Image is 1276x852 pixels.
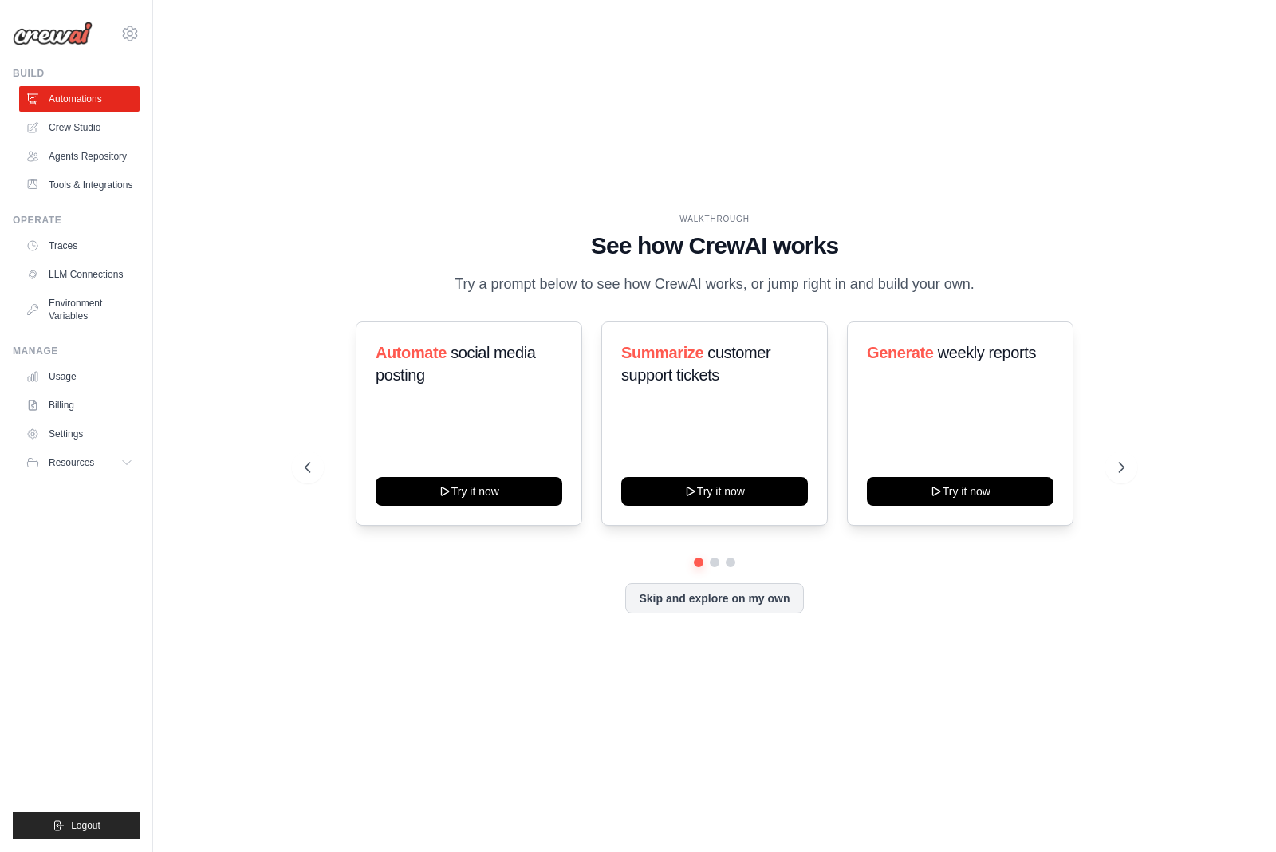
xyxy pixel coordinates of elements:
span: Generate [867,344,934,361]
a: Usage [19,364,140,389]
span: Summarize [621,344,703,361]
a: Agents Repository [19,144,140,169]
button: Try it now [867,477,1053,506]
p: Try a prompt below to see how CrewAI works, or jump right in and build your own. [447,273,983,296]
button: Logout [13,812,140,839]
span: Resources [49,456,94,469]
span: Automate [376,344,447,361]
a: LLM Connections [19,262,140,287]
a: Tools & Integrations [19,172,140,198]
a: Billing [19,392,140,418]
a: Traces [19,233,140,258]
button: Resources [19,450,140,475]
a: Crew Studio [19,115,140,140]
div: Manage [13,345,140,357]
a: Settings [19,421,140,447]
button: Try it now [376,477,562,506]
div: Build [13,67,140,80]
span: weekly reports [938,344,1036,361]
div: WALKTHROUGH [305,213,1124,225]
div: Operate [13,214,140,227]
a: Automations [19,86,140,112]
span: Logout [71,819,100,832]
a: Environment Variables [19,290,140,329]
button: Skip and explore on my own [625,583,803,613]
img: Logo [13,22,93,45]
button: Try it now [621,477,808,506]
span: social media posting [376,344,536,384]
h1: See how CrewAI works [305,231,1124,260]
